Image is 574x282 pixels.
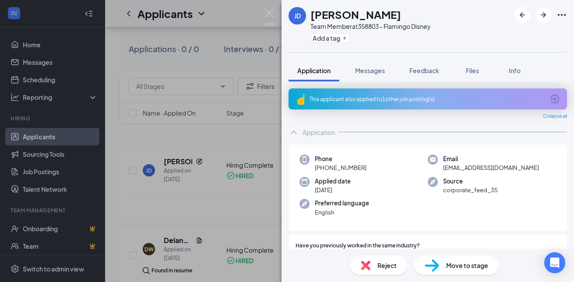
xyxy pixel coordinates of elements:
svg: ArrowCircle [549,94,560,104]
span: Messages [355,67,385,74]
span: corporate_feed_35 [443,186,498,194]
button: PlusAdd a tag [310,33,349,42]
span: Files [466,67,479,74]
span: Source [443,177,498,186]
svg: ArrowLeftNew [517,10,528,20]
div: Application [303,128,335,137]
svg: Plus [342,35,347,41]
span: English [315,208,369,217]
span: Phone [315,155,366,163]
div: JD [294,11,301,20]
span: Reject [377,261,397,270]
span: Application [297,67,331,74]
div: Open Intercom Messenger [544,252,565,273]
div: This applicant also applied to 1 other job posting(s) [310,95,544,103]
svg: Ellipses [556,10,567,20]
div: Team Member at 358803 - Flamingo Disney [310,22,431,31]
h1: [PERSON_NAME] [310,7,401,22]
span: Applied date [315,177,351,186]
span: [PHONE_NUMBER] [315,163,366,172]
span: Info [509,67,521,74]
button: ArrowLeftNew [514,7,530,23]
svg: ArrowRight [538,10,549,20]
span: Collapse all [543,113,567,120]
button: ArrowRight [535,7,551,23]
span: [DATE] [315,186,351,194]
span: [EMAIL_ADDRESS][DOMAIN_NAME] [443,163,539,172]
span: Preferred language [315,199,369,208]
span: Have you previously worked in the same industry? [296,242,420,250]
span: Move to stage [446,261,488,270]
span: Email [443,155,539,163]
svg: ChevronUp [289,127,299,137]
span: Feedback [409,67,439,74]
